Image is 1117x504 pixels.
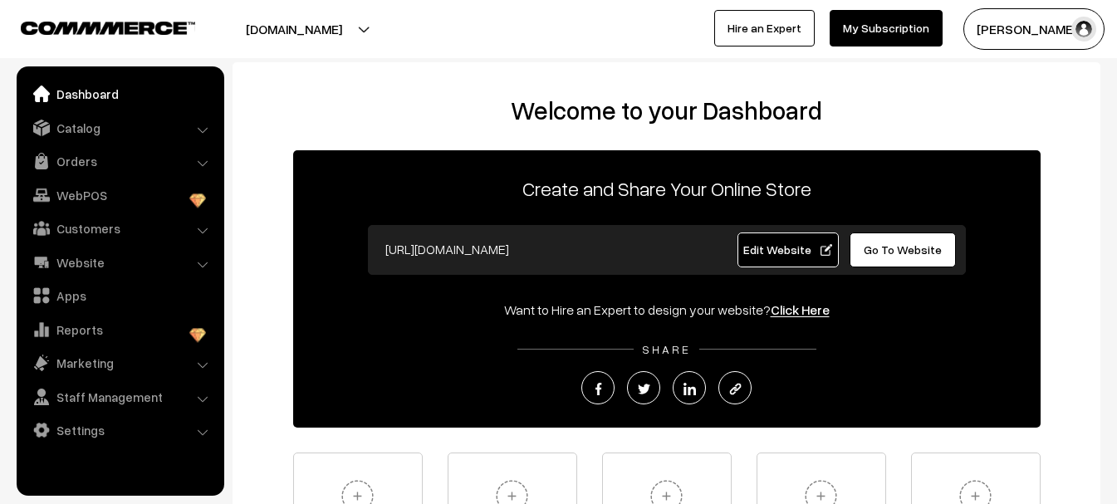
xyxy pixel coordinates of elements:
[714,10,815,46] a: Hire an Expert
[864,242,942,257] span: Go To Website
[293,174,1041,203] p: Create and Share Your Online Store
[1071,17,1096,42] img: user
[634,342,699,356] span: SHARE
[21,213,218,243] a: Customers
[293,300,1041,320] div: Want to Hire an Expert to design your website?
[21,146,218,176] a: Orders
[771,301,830,318] a: Click Here
[21,315,218,345] a: Reports
[21,281,218,311] a: Apps
[743,242,832,257] span: Edit Website
[850,232,957,267] a: Go To Website
[963,8,1105,50] button: [PERSON_NAME]
[21,180,218,210] a: WebPOS
[21,17,166,37] a: COMMMERCE
[21,113,218,143] a: Catalog
[830,10,943,46] a: My Subscription
[21,348,218,378] a: Marketing
[21,382,218,412] a: Staff Management
[249,95,1084,125] h2: Welcome to your Dashboard
[21,415,218,445] a: Settings
[21,79,218,109] a: Dashboard
[21,22,195,34] img: COMMMERCE
[737,232,839,267] a: Edit Website
[188,8,400,50] button: [DOMAIN_NAME]
[21,247,218,277] a: Website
